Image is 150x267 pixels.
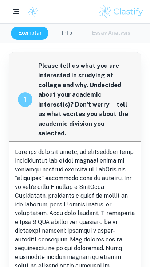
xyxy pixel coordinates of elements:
img: Clastify logo [28,6,39,17]
div: recipe [18,92,32,107]
span: Please tell us what you are interested in studying at college and why. Undecided about your acade... [38,61,132,138]
a: Clastify logo [23,6,39,17]
button: Info [51,27,83,40]
img: Clastify logo [98,4,144,19]
button: Exemplar [11,27,49,40]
